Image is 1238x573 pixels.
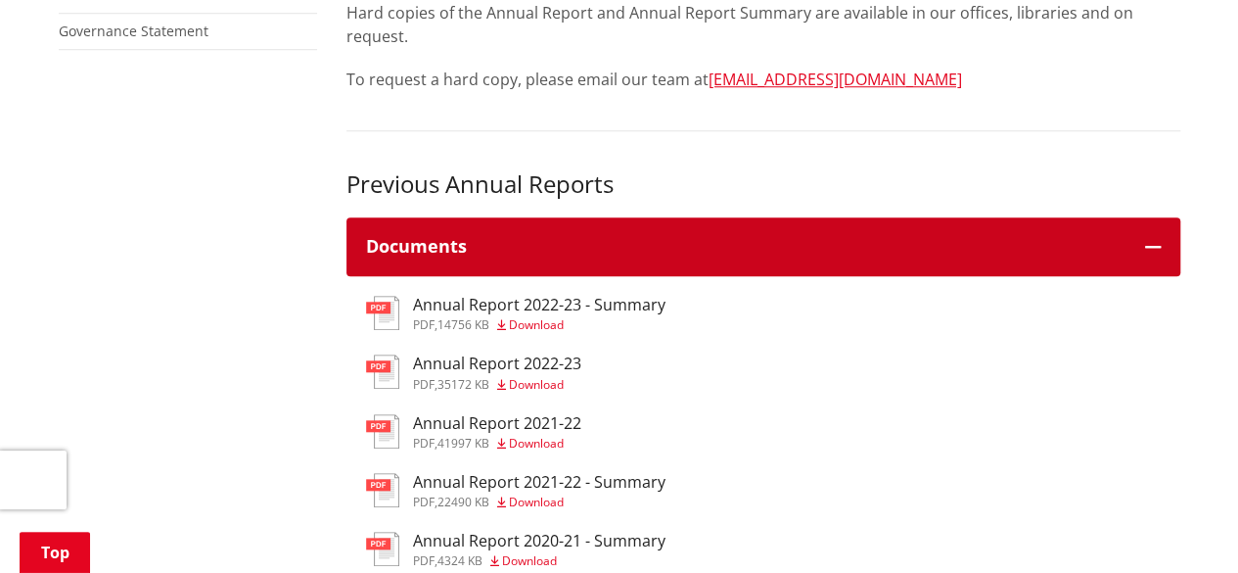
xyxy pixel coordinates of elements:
div: , [413,497,665,508]
span: pdf [413,552,435,569]
div: , [413,438,581,450]
span: Download [502,552,557,569]
a: [EMAIL_ADDRESS][DOMAIN_NAME] [709,69,962,90]
h3: Annual Report 2021-22 [413,414,581,433]
div: , [413,379,581,391]
iframe: Messenger Launcher [1148,491,1218,561]
a: Annual Report 2020-21 - Summary pdf,4324 KB Download [366,532,665,567]
h3: Annual Report 2022-23 - Summary [413,296,665,314]
span: Download [509,435,564,452]
span: Download [509,316,564,333]
h4: Documents [366,237,1125,257]
button: Documents [346,217,1180,276]
div: , [413,319,665,331]
span: pdf [413,494,435,510]
p: To request a hard copy, please email our team at [346,68,1180,91]
span: pdf [413,316,435,333]
img: document-pdf.svg [366,296,399,330]
a: Annual Report 2021-22 pdf,41997 KB Download [366,414,581,450]
a: Annual Report 2021-22 - Summary pdf,22490 KB Download [366,473,665,508]
p: Hard copies of the Annual Report and Annual Report Summary are available in our offices, librarie... [346,1,1180,48]
h3: Previous Annual Reports [346,170,1180,199]
span: pdf [413,376,435,393]
a: Governance Statement [59,22,208,40]
span: pdf [413,435,435,452]
img: document-pdf.svg [366,473,399,507]
h3: Annual Report 2021-22 - Summary [413,473,665,492]
span: 35172 KB [437,376,489,393]
a: Top [20,532,90,573]
a: Annual Report 2022-23 - Summary pdf,14756 KB Download [366,296,665,331]
img: document-pdf.svg [366,532,399,566]
div: , [413,555,665,567]
span: 4324 KB [437,552,482,569]
a: Annual Report 2022-23 pdf,35172 KB Download [366,355,581,390]
h3: Annual Report 2022-23 [413,355,581,373]
span: Download [509,494,564,510]
img: document-pdf.svg [366,355,399,389]
h3: Annual Report 2020-21 - Summary [413,532,665,550]
span: 14756 KB [437,316,489,333]
img: document-pdf.svg [366,414,399,449]
span: 22490 KB [437,494,489,510]
span: Download [509,376,564,393]
span: 41997 KB [437,435,489,452]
